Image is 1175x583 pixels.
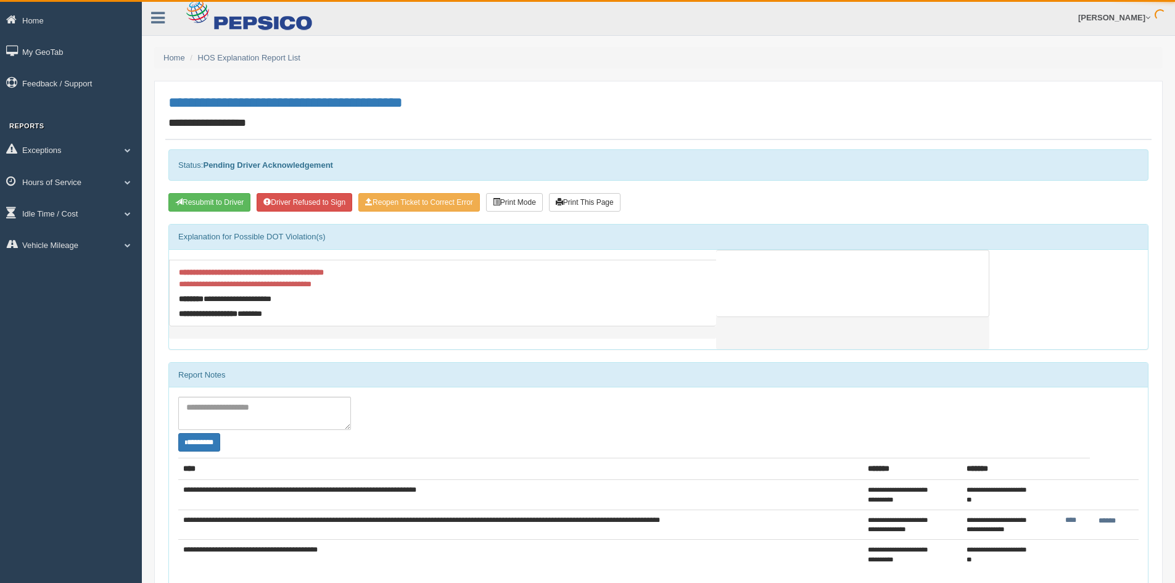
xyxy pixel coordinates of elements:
div: Explanation for Possible DOT Violation(s) [169,225,1148,249]
button: Reopen Ticket [358,193,480,212]
button: Print Mode [486,193,543,212]
button: Resubmit To Driver [168,193,250,212]
button: Change Filter Options [178,433,220,452]
div: Status: [168,149,1148,181]
a: HOS Explanation Report List [198,53,300,62]
a: Home [163,53,185,62]
button: Driver Refused to Sign [257,193,352,212]
div: Report Notes [169,363,1148,387]
button: Print This Page [549,193,620,212]
strong: Pending Driver Acknowledgement [203,160,332,170]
